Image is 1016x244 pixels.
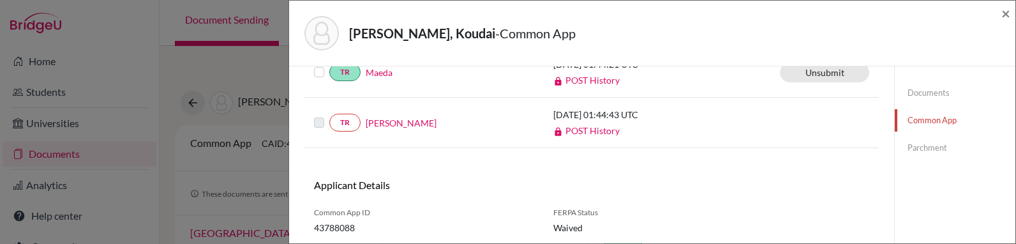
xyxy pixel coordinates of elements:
span: Waived [553,221,678,234]
h6: Applicant Details [314,179,582,191]
a: Parchment [895,137,1015,159]
span: - Common App [495,26,576,41]
strong: [PERSON_NAME], Koudai [349,26,495,41]
p: [DATE] 01:44:43 UTC [553,108,726,121]
a: TR [329,63,361,81]
span: × [1001,4,1010,22]
button: Close [1001,6,1010,21]
span: Common App ID [314,207,534,218]
span: FERPA Status [553,207,678,218]
a: POST History [553,75,620,86]
a: Unsubmit [780,63,869,82]
a: TR [329,114,361,132]
a: POST History [553,125,620,136]
a: Documents [895,82,1015,104]
a: Maeda [366,66,392,79]
span: 43788088 [314,221,534,234]
a: Common App [895,109,1015,132]
a: [PERSON_NAME] [366,116,437,130]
